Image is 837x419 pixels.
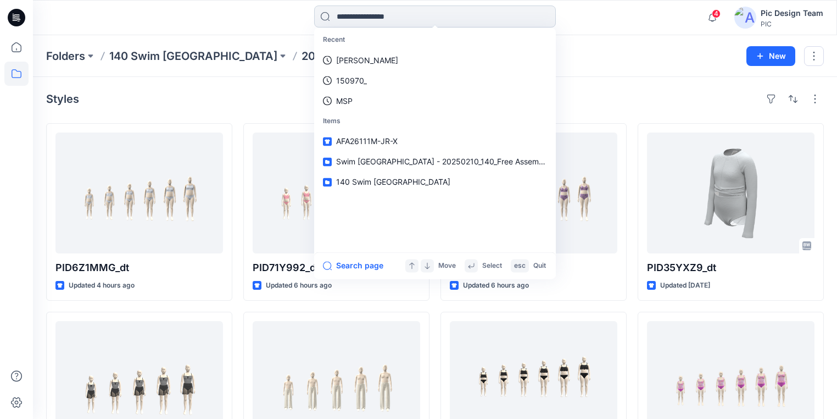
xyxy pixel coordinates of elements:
button: Search page [323,259,383,272]
img: avatar [734,7,756,29]
span: Swim [GEOGRAPHIC_DATA] - 20250210_140_Free Assembly 3D Pilot- Fixture 1 [336,157,616,167]
button: New [746,46,795,66]
a: MSP [316,91,554,111]
p: esc [514,260,526,272]
p: PID35YXZ9_dt [647,260,814,275]
p: Quit [533,260,546,272]
a: Swim [GEOGRAPHIC_DATA] - 20250210_140_Free Assembly 3D Pilot- Fixture 1 [316,152,554,172]
a: [PERSON_NAME] [316,50,554,70]
h4: Styles [46,92,79,106]
a: PID71Y992_dt [253,133,420,253]
p: PID6Z1MMG_dt [55,260,223,275]
p: Updated 4 hours ago [69,280,135,291]
p: Recent [316,30,554,50]
a: Folders [46,48,85,64]
div: PIC [761,20,823,28]
div: Pic Design Team [761,7,823,20]
a: 140 Swim [GEOGRAPHIC_DATA] [109,48,277,64]
p: Items [316,111,554,131]
a: 140 Swim [GEOGRAPHIC_DATA] [316,172,554,192]
a: AFA26111M-JR-X [316,131,554,152]
p: MSP [336,95,353,107]
p: 20250707_140_GSA C4 2025 [302,48,452,64]
p: Yeshmi Randike [336,54,398,66]
p: Move [438,260,456,272]
a: 150970_ [316,70,554,91]
span: AFA26111M-JR-X [336,137,398,146]
p: PID71Y992_dt [253,260,420,275]
span: 4 [712,9,721,18]
p: Updated 6 hours ago [463,280,529,291]
a: PID35YXZ9_dt [647,133,814,253]
p: Updated 6 hours ago [266,280,332,291]
p: Updated [DATE] [660,280,710,291]
p: 150970_ [336,75,367,86]
p: Select [482,260,502,272]
span: 140 Swim [GEOGRAPHIC_DATA] [336,178,450,187]
a: PID6Z1MMG_dt [55,133,223,253]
